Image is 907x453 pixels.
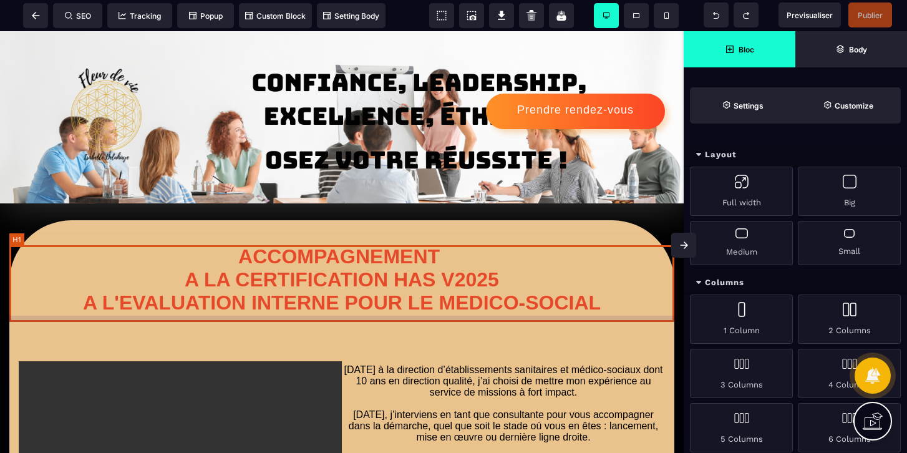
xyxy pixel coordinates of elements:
div: Columns [684,271,907,295]
span: Settings [690,87,795,124]
span: Screenshot [459,3,484,28]
strong: Settings [734,101,764,110]
span: Open Layer Manager [795,31,907,67]
span: View components [429,3,454,28]
span: Open Style Manager [795,87,901,124]
div: 5 Columns [690,403,793,452]
span: Open Blocks [684,31,795,67]
div: Layout [684,144,907,167]
span: Publier [858,11,883,20]
div: 1 Column [690,295,793,344]
div: 6 Columns [798,403,901,452]
button: Prendre rendez-vous [486,62,665,98]
div: Medium [690,221,793,265]
div: Full width [690,167,793,216]
div: 4 Columns [798,349,901,398]
span: Tracking [119,11,161,21]
strong: Bloc [739,45,754,54]
span: Previsualiser [787,11,833,20]
span: Custom Block [245,11,306,21]
strong: Body [849,45,867,54]
span: Popup [189,11,223,21]
div: Big [798,167,901,216]
span: SEO [65,11,91,21]
strong: Customize [835,101,873,110]
div: Small [798,221,901,265]
h1: ACCOMPAGNEMENT A LA CERTIFICATION HAS V2025 A L'EVALUATION INTERNE POUR LE MEDICO-SOCIAL [9,214,674,290]
div: 2 Columns [798,295,901,344]
div: 3 Columns [690,349,793,398]
span: Setting Body [323,11,379,21]
span: Preview [778,2,841,27]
